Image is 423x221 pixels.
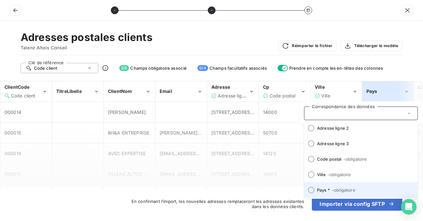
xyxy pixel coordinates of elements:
span: Code postal [317,156,413,162]
span: Email [160,88,172,94]
span: Prendre en compte les en-têtes des colonnes [289,65,383,71]
span: Adresse [211,84,230,90]
span: [EMAIL_ADDRESS][DOMAIN_NAME] [160,171,239,177]
span: Adresse ligne 2 [317,126,413,131]
span: [STREET_ADDRESS] [211,109,255,115]
span: 14000 [263,171,277,177]
span: 000018 [5,151,21,156]
span: ClientNom [108,88,132,94]
span: 0 / 4 [197,65,208,71]
span: BH&A ENTREPRISE [108,130,149,136]
span: Talenz Alteis Conseil [21,45,153,51]
th: ClientCode [0,81,52,102]
span: Code postal [270,93,296,98]
span: Code client [11,93,36,98]
span: TALENZ ALTEIS AUDIT [108,171,158,177]
span: Ville [315,84,325,90]
span: 000911 [5,171,20,177]
span: [STREET_ADDRESS][PERSON_NAME] [211,171,292,177]
span: ClientCode [5,84,30,90]
span: Ville [317,172,413,177]
span: Ville [321,93,330,98]
span: En confirmant l’import, les nouvelles adresses remplaceront les adresses existantes dans les donn... [126,199,304,209]
span: Pays * [317,187,413,193]
span: - obligatoire [328,172,351,177]
span: 5 / 5 [119,65,129,71]
th: Email [155,81,207,102]
span: - obligatoire [332,187,355,193]
th: TitreLibelle [52,81,104,102]
th: ClientNom [104,81,155,102]
span: 000015 [5,130,21,136]
button: Importer via config SFTP [312,197,402,211]
span: [STREET_ADDRESS] [211,130,255,136]
span: Adresse ligne 3 [317,141,413,146]
span: Champs obligatoire associé [130,65,187,71]
span: AVEC EXPERTISE [108,151,146,156]
span: Adresse ligne 1 [218,93,250,98]
th: Cp [259,81,311,102]
button: Réimporter le fichier [278,41,337,51]
th: Pays [362,81,414,102]
span: Code client [34,65,58,71]
span: [EMAIL_ADDRESS][DOMAIN_NAME] [160,151,239,156]
div: Open Intercom Messenger [401,199,417,215]
span: 000014 [5,109,21,115]
span: 14000 [263,109,277,115]
span: [PERSON_NAME][EMAIL_ADDRESS][PERSON_NAME][DOMAIN_NAME] [160,130,314,136]
span: Cp [263,84,269,90]
h2: Adresses postales clients [21,31,153,44]
span: TitreLibelle [56,88,82,94]
button: Télécharger le modèle [340,41,402,51]
span: Champs facultatifs associés [209,65,267,71]
th: Adresse [207,81,259,102]
th: Ville [311,81,362,102]
span: 14123 [263,151,276,156]
span: [STREET_ADDRESS] [211,151,255,156]
span: Pays [366,88,377,94]
span: 50700 [263,130,277,136]
span: - obligatoire [344,156,367,162]
span: [PERSON_NAME] [108,109,146,115]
